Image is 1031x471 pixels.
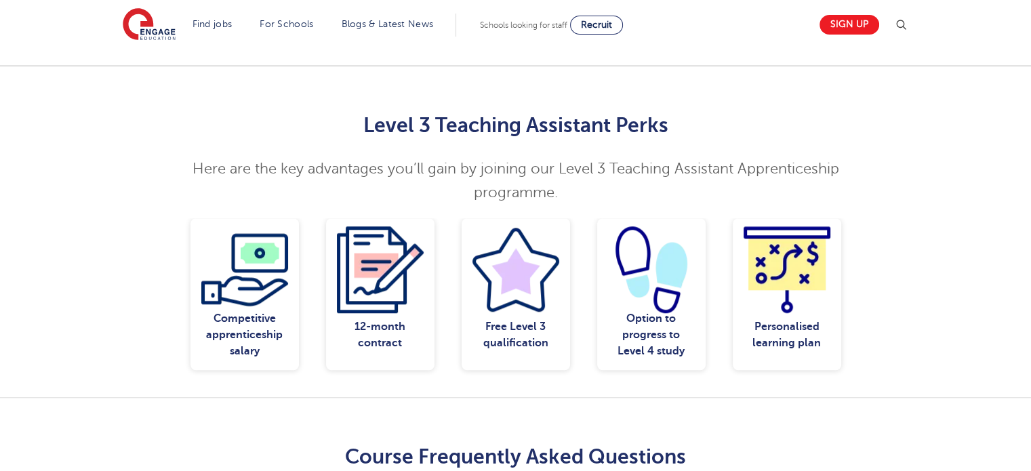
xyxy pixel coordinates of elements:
[337,310,424,359] div: 12-month contract
[342,19,434,29] a: Blogs & Latest News
[608,310,695,359] div: Option to progress to Level 4 study
[820,15,879,35] a: Sign up
[183,157,848,205] p: Here are the key advantages you’ll gain by joining our Level 3 Teaching Assistant Apprenticeship ...
[260,19,313,29] a: For Schools
[363,114,668,137] strong: Level 3 Teaching Assistant Perks
[201,310,288,359] div: Competitive apprenticeship salary
[570,16,623,35] a: Recruit
[581,20,612,30] span: Recruit
[744,310,830,359] div: Personalised learning plan
[123,8,176,42] img: Engage Education
[480,20,567,30] span: Schools looking for staff
[183,445,848,468] h2: Course Frequently Asked Questions
[193,19,233,29] a: Find jobs
[472,310,559,359] div: Free Level 3 qualification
